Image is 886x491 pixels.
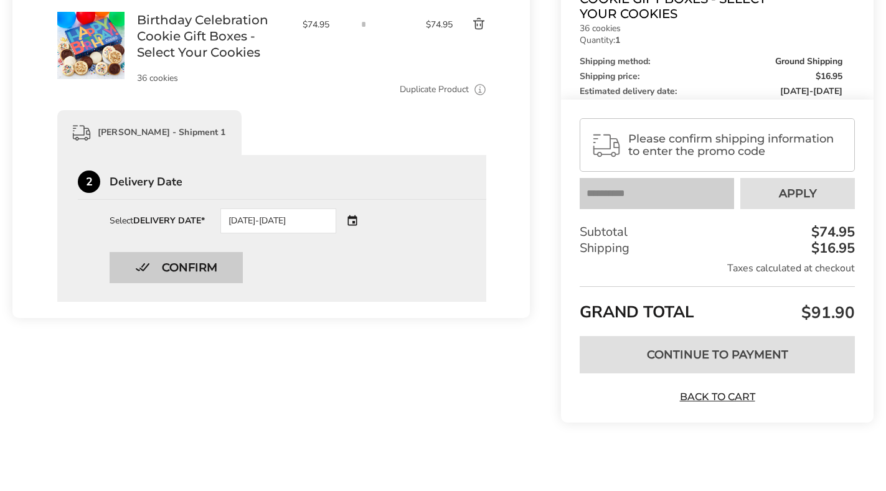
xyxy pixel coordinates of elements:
p: 36 cookies [580,24,842,33]
span: [DATE] [780,85,809,97]
span: $91.90 [798,302,855,324]
div: Shipping [580,240,855,256]
span: Please confirm shipping information to enter the promo code [628,133,844,157]
div: Delivery Date [110,176,486,187]
button: Delete product [453,17,486,32]
a: Birthday Celebration Cookie Gift Boxes - Select Your Cookies [57,11,125,23]
div: Select [110,217,205,225]
div: [DATE]-[DATE] [220,208,336,233]
span: Ground Shipping [775,57,842,66]
button: Apply [740,178,855,209]
input: Quantity input [351,12,376,37]
a: Duplicate Product [400,83,469,96]
span: $74.95 [426,19,453,30]
div: $16.95 [808,241,855,255]
span: - [780,87,842,96]
strong: 1 [615,34,620,46]
div: GRAND TOTAL [580,286,855,327]
div: Subtotal [580,224,855,240]
button: Confirm button [110,252,243,283]
button: Continue to Payment [580,336,855,373]
span: [DATE] [813,85,842,97]
div: $74.95 [808,225,855,239]
div: Shipping price: [580,72,842,81]
a: Back to Cart [674,390,761,404]
div: 2 [78,171,100,193]
img: Birthday Celebration Cookie Gift Boxes - Select Your Cookies [57,12,125,79]
div: Estimated delivery date: [580,87,842,96]
div: Shipping method: [580,57,842,66]
div: Taxes calculated at checkout [580,261,855,275]
p: Quantity: [580,36,842,45]
span: $16.95 [816,72,842,81]
div: [PERSON_NAME] - Shipment 1 [57,110,242,155]
span: Apply [779,188,817,199]
p: 36 cookies [137,74,290,83]
span: $74.95 [303,19,346,30]
a: Birthday Celebration Cookie Gift Boxes - Select Your Cookies [137,12,290,60]
strong: DELIVERY DATE* [133,215,205,227]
